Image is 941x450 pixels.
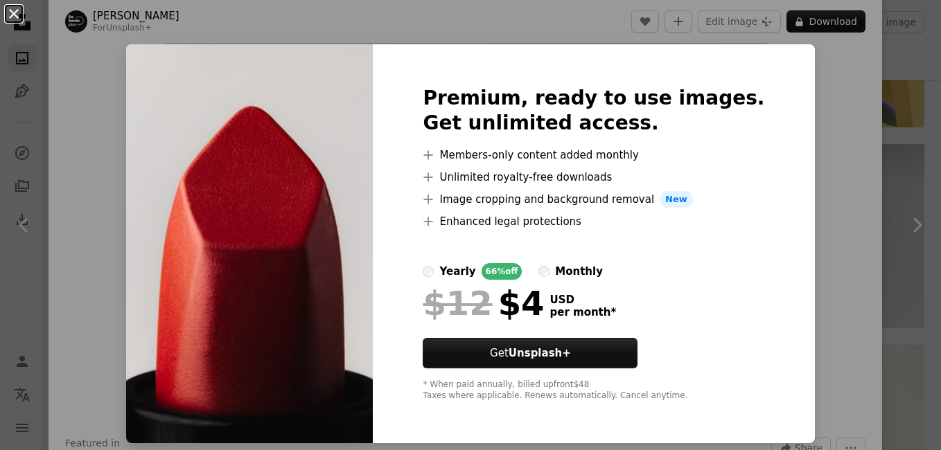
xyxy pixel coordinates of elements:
li: Enhanced legal protections [423,213,764,230]
li: Unlimited royalty-free downloads [423,169,764,186]
input: monthly [538,266,549,277]
div: monthly [555,263,603,280]
h2: Premium, ready to use images. Get unlimited access. [423,86,764,136]
div: 66% off [482,263,522,280]
div: * When paid annually, billed upfront $48 Taxes where applicable. Renews automatically. Cancel any... [423,379,764,402]
li: Members-only content added monthly [423,147,764,163]
img: premium_photo-1758633868376-7dd1ee632382 [126,44,373,443]
button: GetUnsplash+ [423,338,637,368]
strong: Unsplash+ [509,347,571,359]
span: per month * [549,306,616,318]
span: New [660,191,693,208]
span: $12 [423,285,492,321]
input: yearly66%off [423,266,434,277]
div: $4 [423,285,544,321]
span: USD [549,294,616,306]
div: yearly [439,263,475,280]
li: Image cropping and background removal [423,191,764,208]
